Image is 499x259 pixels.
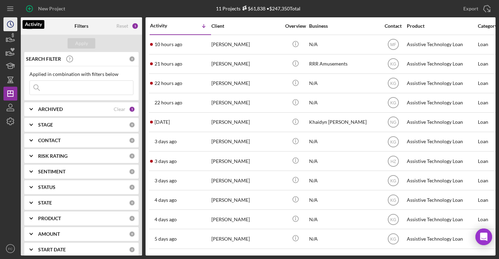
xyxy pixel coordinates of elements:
button: Apply [68,38,95,49]
div: N/A [309,210,378,228]
div: Assistive Technology Loan [407,35,476,54]
b: STAGE [38,122,53,128]
text: KG [390,217,396,222]
div: [PERSON_NAME] [211,230,281,248]
div: N/A [309,132,378,151]
time: 2025-09-02 18:42 [155,61,182,67]
div: [PERSON_NAME] [211,113,281,131]
div: Client [211,23,281,29]
div: RRR Amusements [309,55,378,73]
div: N/A [309,74,378,93]
time: 2025-09-02 18:31 [155,80,182,86]
div: N/A [309,94,378,112]
div: Assistive Technology Loan [407,94,476,112]
time: 2025-08-31 14:39 [155,158,177,164]
div: N/A [309,171,378,190]
div: 0 [129,184,135,190]
b: PRODUCT [38,216,61,221]
div: [PERSON_NAME] [211,132,281,151]
text: KG [390,81,396,86]
button: FC [3,242,17,256]
text: KG [390,101,396,105]
div: 1 [129,106,135,112]
div: 0 [129,137,135,144]
time: 2025-08-30 03:10 [155,236,177,242]
div: Assistive Technology Loan [407,55,476,73]
div: Open Intercom Messenger [475,228,492,245]
text: KG [390,178,396,183]
div: Assistive Technology Loan [407,152,476,170]
div: 11 Projects • $247,350 Total [216,6,300,11]
time: 2025-09-02 18:23 [155,100,182,105]
b: STATUS [38,184,55,190]
div: 0 [129,215,135,222]
div: New Project [38,2,65,16]
time: 2025-08-31 18:31 [155,139,177,144]
div: Export [463,2,478,16]
div: Khaidyn [PERSON_NAME] [309,113,378,131]
div: 0 [129,200,135,206]
div: 0 [129,122,135,128]
text: HZ [391,159,396,164]
time: 2025-08-30 14:55 [155,197,177,203]
div: 0 [129,169,135,175]
div: 1 [132,23,139,29]
div: Assistive Technology Loan [407,132,476,151]
b: SEARCH FILTER [26,56,61,62]
div: Business [309,23,378,29]
div: N/A [309,35,378,54]
div: Assistive Technology Loan [407,113,476,131]
div: Assistive Technology Loan [407,171,476,190]
time: 2025-09-01 23:21 [155,119,170,125]
div: [PERSON_NAME] [211,171,281,190]
div: 0 [129,247,135,253]
text: FC [8,247,13,251]
button: Export [456,2,496,16]
div: [PERSON_NAME] [211,152,281,170]
div: $61,838 [240,6,265,11]
b: ARCHIVED [38,106,63,112]
div: 0 [129,153,135,159]
div: Product [407,23,476,29]
div: [PERSON_NAME] [211,94,281,112]
div: [PERSON_NAME] [211,35,281,54]
div: [PERSON_NAME] [211,74,281,93]
b: SENTIMENT [38,169,65,174]
div: Contact [380,23,406,29]
b: AMOUNT [38,231,60,237]
div: 0 [129,231,135,237]
time: 2025-08-31 07:51 [155,178,177,183]
div: [PERSON_NAME] [211,191,281,209]
text: KG [390,198,396,202]
b: STATE [38,200,52,206]
div: Assistive Technology Loan [407,191,476,209]
text: KG [390,237,396,242]
div: 0 [129,56,135,62]
div: Applied in combination with filters below [29,71,133,77]
div: [PERSON_NAME] [211,55,281,73]
b: CONTACT [38,138,61,143]
text: KG [390,62,396,67]
div: Activity [150,23,181,28]
b: RISK RATING [38,153,68,159]
div: Reset [116,23,128,29]
time: 2025-08-30 04:25 [155,217,177,222]
div: Assistive Technology Loan [407,74,476,93]
b: Filters [75,23,88,29]
div: Overview [282,23,308,29]
button: New Project [21,2,72,16]
div: Assistive Technology Loan [407,210,476,228]
div: Apply [75,38,88,49]
div: [PERSON_NAME] [211,210,281,228]
time: 2025-09-03 06:18 [155,42,182,47]
text: NG [390,120,396,125]
div: N/A [309,191,378,209]
div: N/A [309,230,378,248]
b: START DATE [38,247,66,252]
text: MF [390,42,396,47]
div: Clear [114,106,125,112]
div: Assistive Technology Loan [407,230,476,248]
text: KG [390,139,396,144]
div: N/A [309,152,378,170]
